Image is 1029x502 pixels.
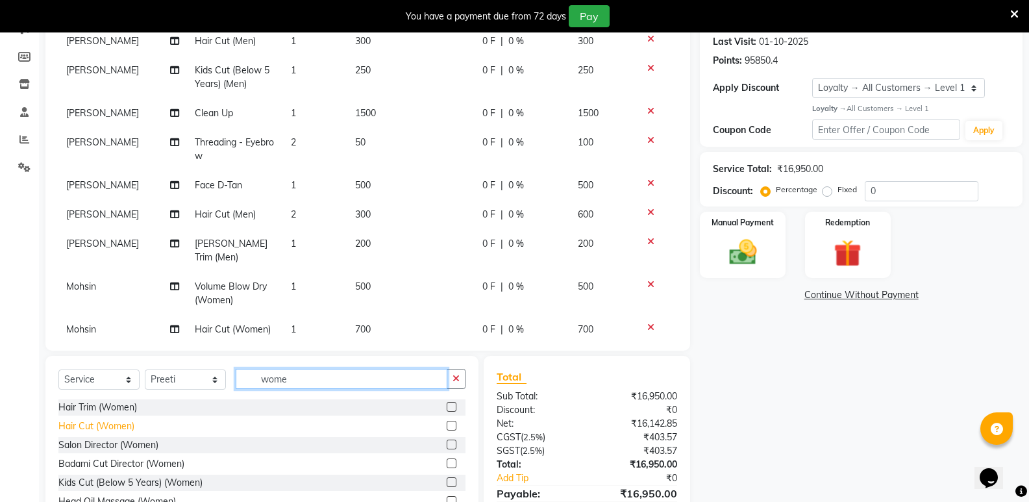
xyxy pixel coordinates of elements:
[195,238,267,263] span: [PERSON_NAME] Trim (Men)
[497,431,521,443] span: CGST
[195,64,269,90] span: Kids Cut (Below 5 Years) (Men)
[482,323,495,336] span: 0 F
[578,179,593,191] span: 500
[578,281,593,292] span: 500
[501,34,503,48] span: |
[578,238,593,249] span: 200
[66,107,139,119] span: [PERSON_NAME]
[713,123,812,137] div: Coupon Code
[501,280,503,294] span: |
[777,162,823,176] div: ₹16,950.00
[501,323,503,336] span: |
[482,237,495,251] span: 0 F
[482,136,495,149] span: 0 F
[66,238,139,249] span: [PERSON_NAME]
[291,35,296,47] span: 1
[713,162,772,176] div: Service Total:
[837,184,857,195] label: Fixed
[355,35,371,47] span: 300
[66,179,139,191] span: [PERSON_NAME]
[501,237,503,251] span: |
[66,323,96,335] span: Mohsin
[355,136,366,148] span: 50
[406,10,566,23] div: You have a payment due from 72 days
[291,238,296,249] span: 1
[58,457,184,471] div: Badami Cut Director (Women)
[508,34,524,48] span: 0 %
[812,119,960,140] input: Enter Offer / Coupon Code
[58,401,137,414] div: Hair Trim (Women)
[291,136,296,148] span: 2
[355,238,371,249] span: 200
[501,107,503,120] span: |
[482,34,495,48] span: 0 F
[508,323,524,336] span: 0 %
[482,179,495,192] span: 0 F
[501,208,503,221] span: |
[508,237,524,251] span: 0 %
[195,323,271,335] span: Hair Cut (Women)
[66,35,139,47] span: [PERSON_NAME]
[487,486,587,501] div: Payable:
[759,35,808,49] div: 01-10-2025
[291,208,296,220] span: 2
[587,444,687,458] div: ₹403.57
[195,107,233,119] span: Clean Up
[508,179,524,192] span: 0 %
[487,471,604,485] a: Add Tip
[355,281,371,292] span: 500
[482,280,495,294] span: 0 F
[825,217,870,229] label: Redemption
[712,217,774,229] label: Manual Payment
[58,476,203,490] div: Kids Cut (Below 5 Years) (Women)
[604,471,687,485] div: ₹0
[508,280,524,294] span: 0 %
[587,431,687,444] div: ₹403.57
[236,369,447,389] input: Search or Scan
[569,5,610,27] button: Pay
[578,136,593,148] span: 100
[487,417,587,431] div: Net:
[66,281,96,292] span: Mohsin
[578,323,593,335] span: 700
[482,208,495,221] span: 0 F
[776,184,817,195] label: Percentage
[587,458,687,471] div: ₹16,950.00
[355,208,371,220] span: 300
[508,64,524,77] span: 0 %
[523,432,543,442] span: 2.5%
[355,323,371,335] span: 700
[587,390,687,403] div: ₹16,950.00
[713,35,756,49] div: Last Visit:
[66,136,139,148] span: [PERSON_NAME]
[487,444,587,458] div: ( )
[58,438,158,452] div: Salon Director (Women)
[587,417,687,431] div: ₹16,142.85
[291,323,296,335] span: 1
[702,288,1020,302] a: Continue Without Payment
[58,420,134,433] div: Hair Cut (Women)
[578,208,593,220] span: 600
[195,208,256,220] span: Hair Cut (Men)
[501,136,503,149] span: |
[721,236,765,268] img: _cash.svg
[291,107,296,119] span: 1
[482,64,495,77] span: 0 F
[482,107,495,120] span: 0 F
[291,179,296,191] span: 1
[355,179,371,191] span: 500
[195,35,256,47] span: Hair Cut (Men)
[825,236,870,271] img: _gift.svg
[487,403,587,417] div: Discount:
[497,445,520,457] span: SGST
[195,179,242,191] span: Face D-Tan
[66,64,139,76] span: [PERSON_NAME]
[523,446,542,456] span: 2.5%
[501,64,503,77] span: |
[497,370,527,384] span: Total
[713,184,753,198] div: Discount:
[291,64,296,76] span: 1
[195,136,274,162] span: Threading - Eyebrow
[508,107,524,120] span: 0 %
[487,458,587,471] div: Total:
